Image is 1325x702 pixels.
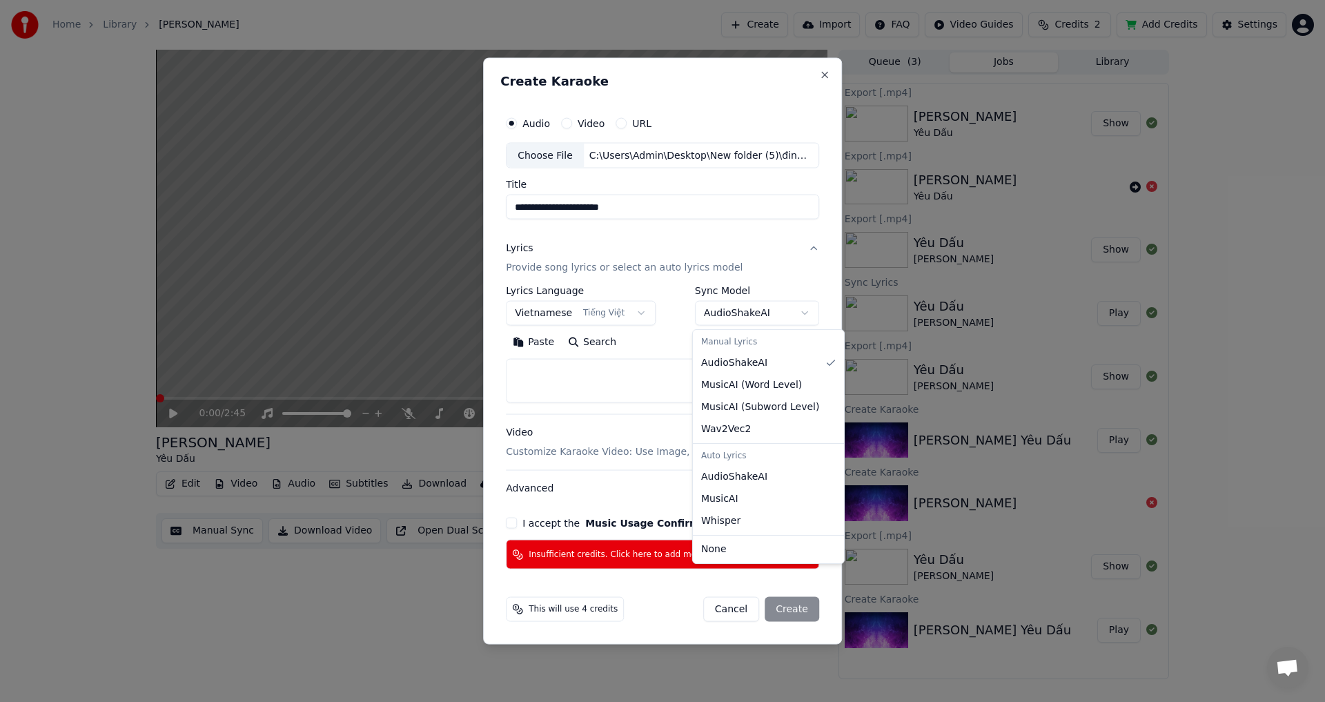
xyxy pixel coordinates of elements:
span: Whisper [701,514,740,528]
span: AudioShakeAI [701,356,767,370]
div: Auto Lyrics [696,447,841,466]
div: Manual Lyrics [696,333,841,352]
span: MusicAI ( Word Level ) [701,378,802,392]
span: MusicAI ( Subword Level ) [701,400,819,414]
span: Wav2Vec2 [701,422,751,436]
span: MusicAI [701,492,738,506]
span: AudioShakeAI [701,470,767,484]
span: None [701,543,727,556]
